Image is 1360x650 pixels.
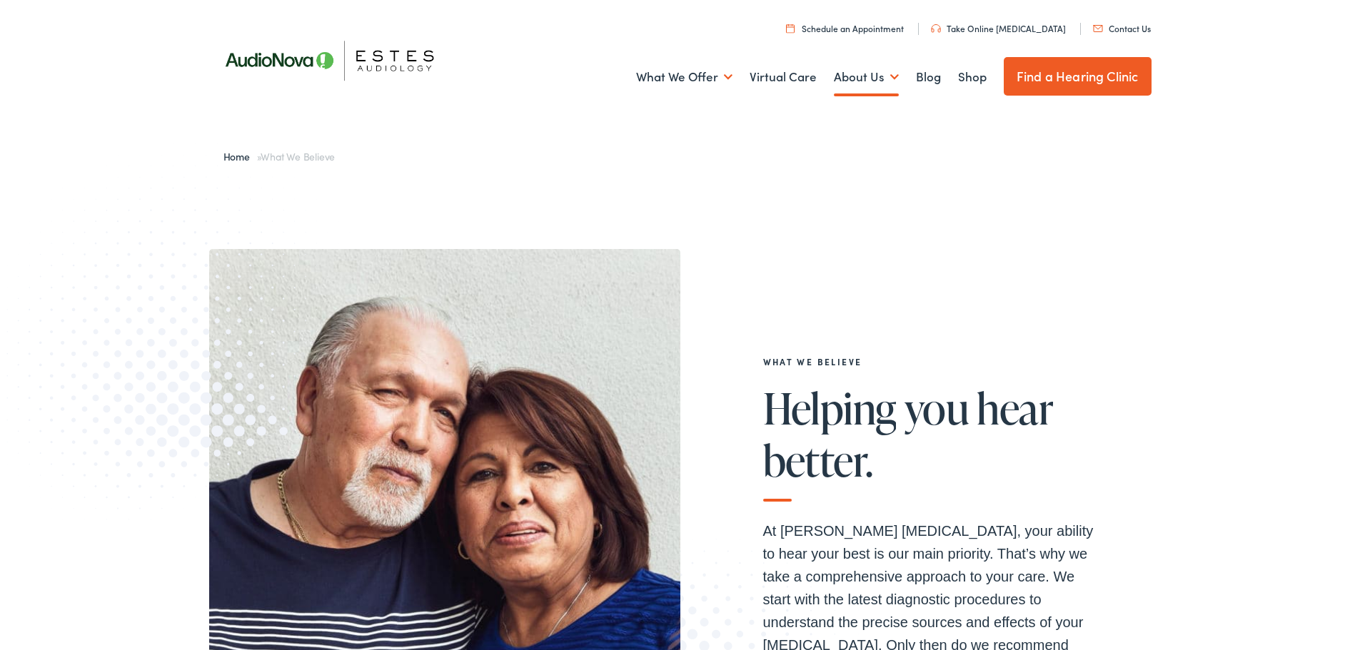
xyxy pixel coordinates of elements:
[763,385,897,432] span: Helping
[1093,22,1151,34] a: Contact Us
[834,51,899,103] a: About Us
[1093,25,1103,32] img: utility icon
[958,51,987,103] a: Shop
[636,51,732,103] a: What We Offer
[905,385,969,432] span: you
[786,22,904,34] a: Schedule an Appointment
[786,24,795,33] img: utility icon
[763,357,1106,367] h2: What We Believe
[916,51,941,103] a: Blog
[750,51,817,103] a: Virtual Care
[931,24,941,33] img: utility icon
[1004,57,1152,96] a: Find a Hearing Clinic
[977,385,1053,432] span: hear
[763,437,873,484] span: better.
[931,22,1066,34] a: Take Online [MEDICAL_DATA]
